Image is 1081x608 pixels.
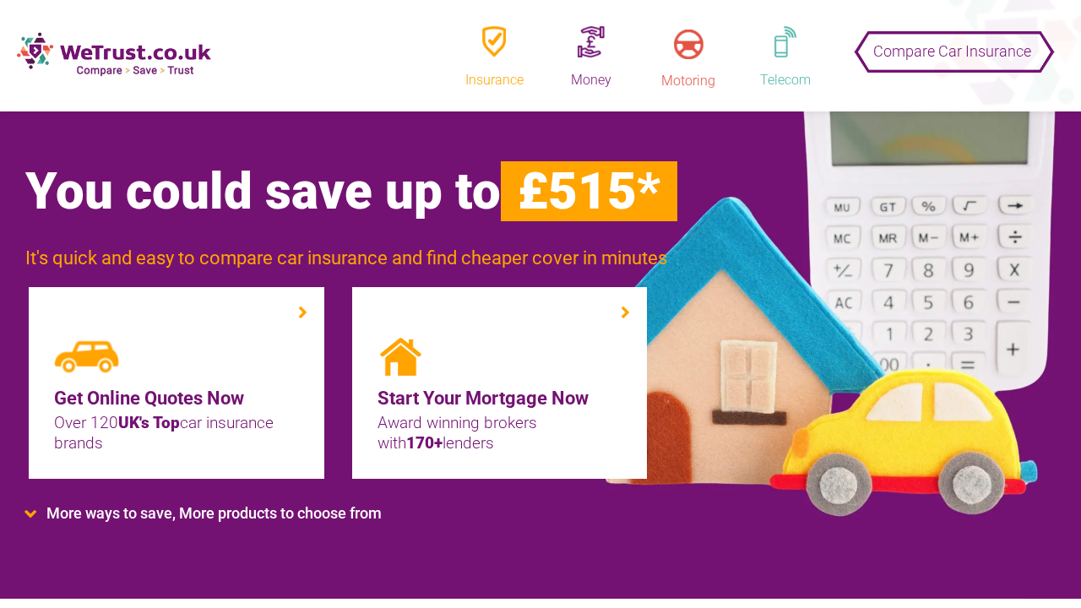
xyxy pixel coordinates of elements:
[25,161,677,221] span: You could save up to
[54,413,299,453] p: Over 120 car insurance brands
[17,32,211,77] img: new-logo.png
[25,504,901,523] li: More ways to save, More products to choose from
[774,26,796,57] img: telephone.png
[452,71,536,90] div: Insurance
[482,26,505,57] img: insurence.png
[873,30,1031,72] span: Compare Car Insurance
[378,384,622,413] a: Start Your Mortgage Now
[54,384,299,413] a: Get Online Quotes Now
[406,433,443,453] span: 170+
[861,27,1043,61] button: Compare Car Insurance
[118,413,180,432] span: UK's Top
[549,71,633,90] div: Money
[501,161,677,221] span: £515*
[54,338,119,376] img: img
[378,413,622,453] p: Award winning brokers with lenders
[578,26,605,57] img: money.png
[646,72,731,90] div: Motoring
[25,247,667,269] span: It's quick and easy to compare car insurance and find cheaper cover in minutes
[378,338,423,376] img: img
[743,71,828,90] div: Telecom
[674,30,703,59] img: motoring.png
